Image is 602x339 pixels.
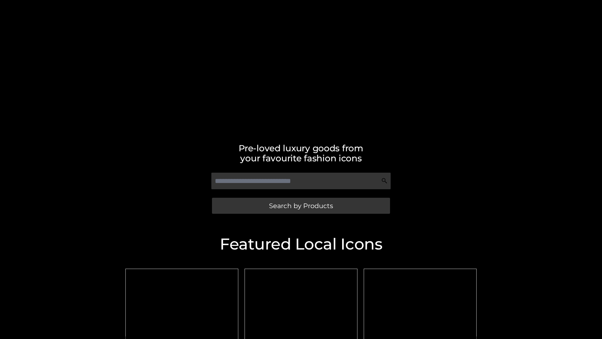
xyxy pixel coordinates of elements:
[269,202,333,209] span: Search by Products
[122,143,480,163] h2: Pre-loved luxury goods from your favourite fashion icons
[212,198,390,214] a: Search by Products
[381,178,388,184] img: Search Icon
[122,236,480,252] h2: Featured Local Icons​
